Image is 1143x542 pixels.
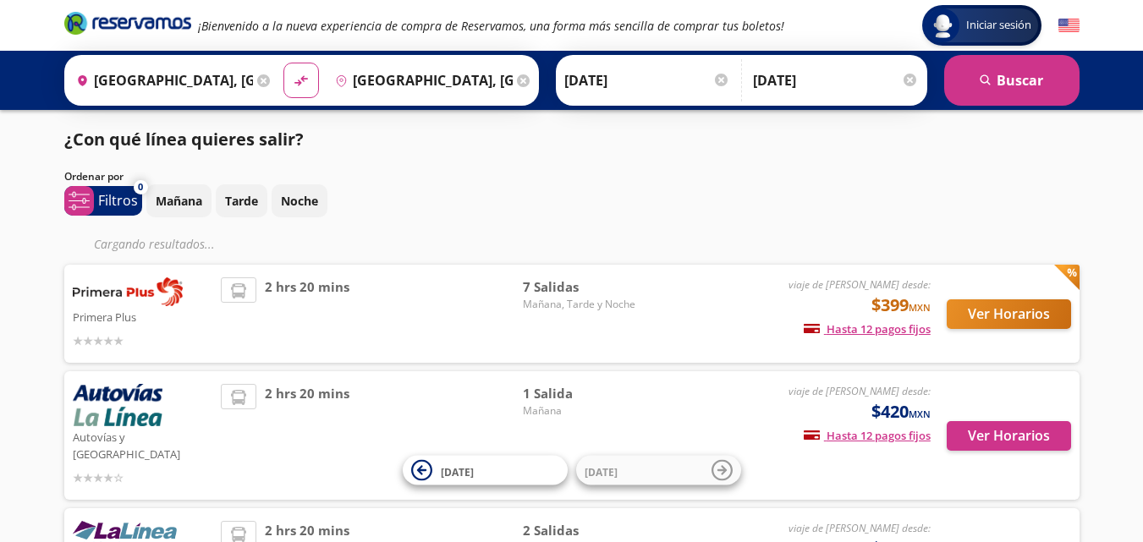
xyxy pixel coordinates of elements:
em: viaje de [PERSON_NAME] desde: [789,521,931,535]
em: viaje de [PERSON_NAME] desde: [789,277,931,292]
p: Filtros [98,190,138,211]
small: MXN [909,408,931,420]
button: Ver Horarios [947,421,1071,451]
span: 2 Salidas [523,521,641,540]
p: Tarde [225,192,258,210]
span: Hasta 12 pagos fijos [804,428,931,443]
small: MXN [909,301,931,314]
button: Noche [272,184,327,217]
span: 2 hrs 20 mins [265,277,349,350]
button: English [1058,15,1080,36]
p: ¿Con qué línea quieres salir? [64,127,304,152]
span: 2 hrs 20 mins [265,384,349,487]
span: $420 [871,399,931,424]
input: Buscar Origen [69,59,254,101]
span: $399 [871,293,931,318]
span: Hasta 12 pagos fijos [804,321,931,337]
span: Iniciar sesión [959,17,1038,34]
button: Mañana [146,184,212,217]
em: ¡Bienvenido a la nueva experiencia de compra de Reservamos, una forma más sencilla de comprar tus... [198,18,784,34]
button: Tarde [216,184,267,217]
input: Buscar Destino [328,59,513,101]
span: [DATE] [441,464,474,479]
input: Opcional [753,59,919,101]
p: Primera Plus [73,306,213,326]
i: Brand Logo [64,10,191,36]
em: viaje de [PERSON_NAME] desde: [789,384,931,398]
button: Ver Horarios [947,299,1071,329]
p: Ordenar por [64,169,124,184]
p: Mañana [156,192,202,210]
button: 0Filtros [64,186,142,216]
span: Mañana [523,403,641,419]
img: Autovías y La Línea [73,384,162,426]
span: 7 Salidas [523,277,641,297]
span: 1 Salida [523,384,641,403]
button: [DATE] [403,456,568,485]
button: [DATE] [576,456,741,485]
a: Brand Logo [64,10,191,41]
span: Mañana, Tarde y Noche [523,297,641,312]
span: 0 [138,180,143,194]
p: Noche [281,192,318,210]
button: Buscar [944,55,1080,106]
input: Elegir Fecha [564,59,730,101]
img: Primera Plus [73,277,183,306]
span: [DATE] [585,464,618,479]
p: Autovías y [GEOGRAPHIC_DATA] [73,426,213,463]
em: Cargando resultados ... [94,236,215,252]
